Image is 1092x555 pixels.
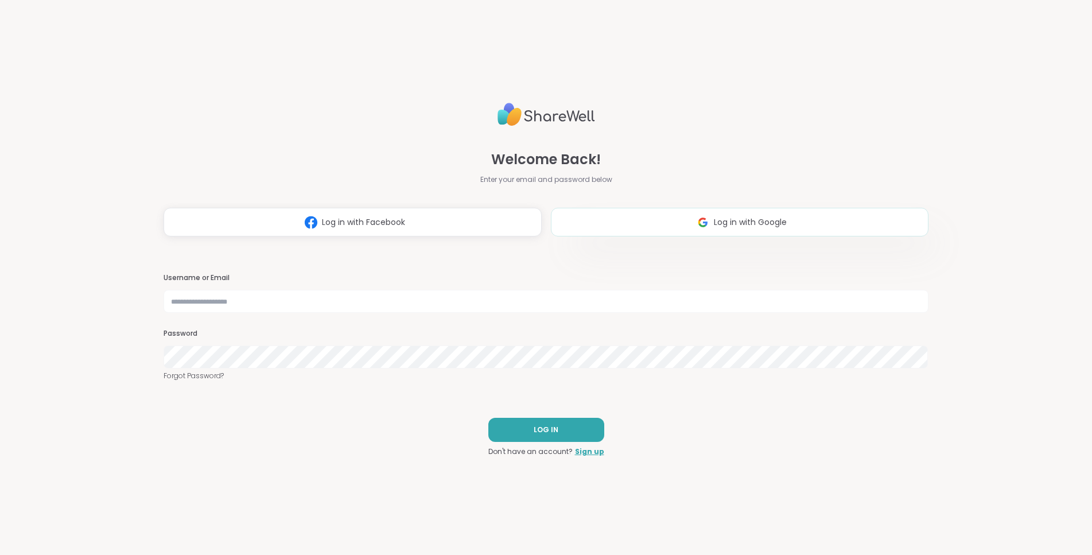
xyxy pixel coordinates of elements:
img: ShareWell Logomark [300,212,322,233]
h3: Username or Email [164,273,928,283]
button: LOG IN [488,418,604,442]
span: Welcome Back! [491,149,601,170]
img: ShareWell Logomark [692,212,714,233]
span: Don't have an account? [488,447,573,457]
a: Forgot Password? [164,371,928,381]
span: Log in with Facebook [322,216,405,228]
button: Log in with Facebook [164,208,541,236]
img: ShareWell Logo [498,98,595,131]
span: Enter your email and password below [480,174,612,185]
a: Sign up [575,447,604,457]
span: Log in with Google [714,216,787,228]
span: LOG IN [534,425,558,435]
button: Log in with Google [551,208,928,236]
h3: Password [164,329,928,339]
